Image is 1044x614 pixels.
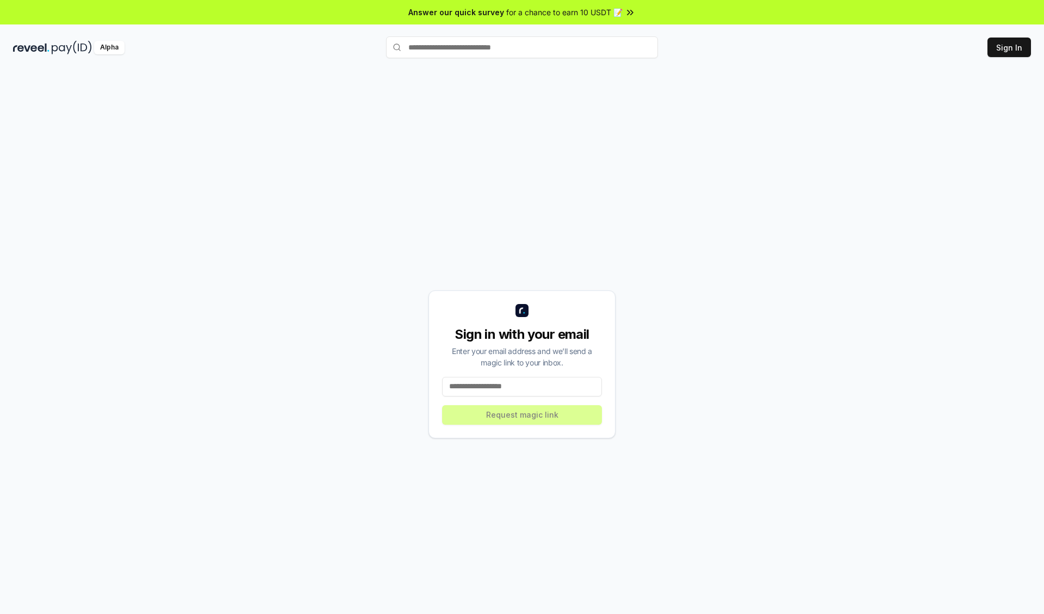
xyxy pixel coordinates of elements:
button: Sign In [987,38,1031,57]
img: logo_small [515,304,529,317]
img: reveel_dark [13,41,49,54]
span: Answer our quick survey [408,7,504,18]
div: Alpha [94,41,125,54]
span: for a chance to earn 10 USDT 📝 [506,7,623,18]
img: pay_id [52,41,92,54]
div: Enter your email address and we’ll send a magic link to your inbox. [442,345,602,368]
div: Sign in with your email [442,326,602,343]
